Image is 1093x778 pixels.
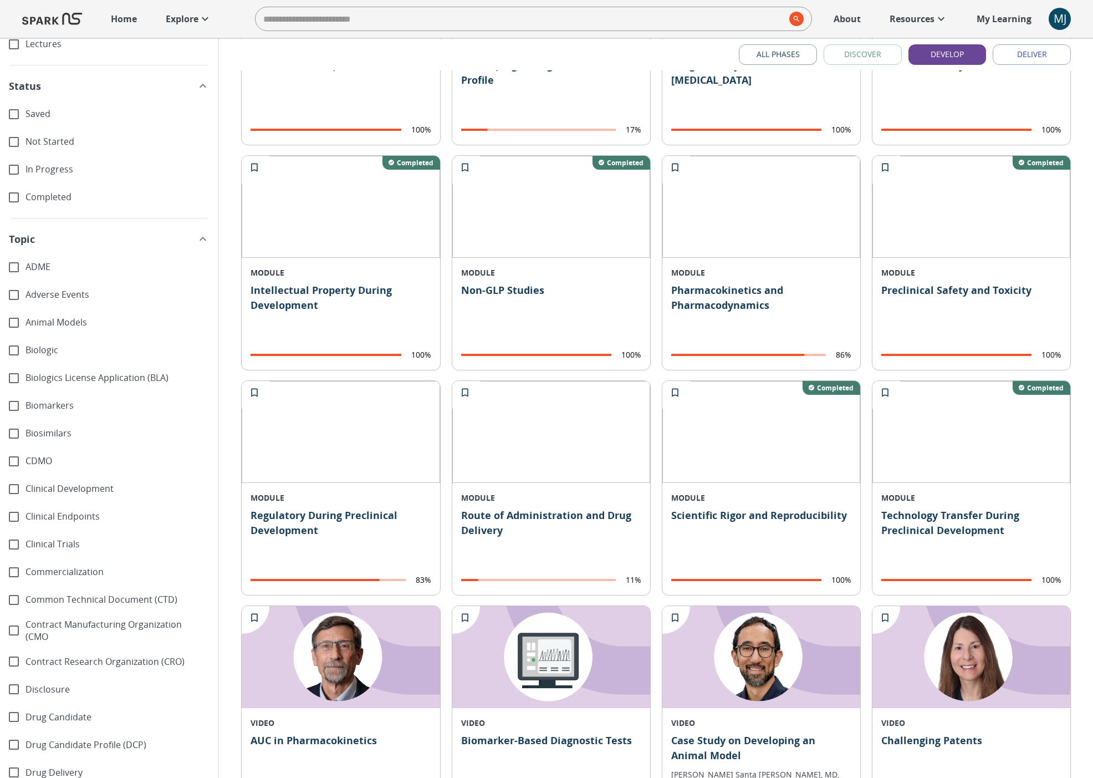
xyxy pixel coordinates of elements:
p: Completed [1027,383,1064,393]
p: Scientific Rigor and Reproducibility [671,508,851,566]
p: 100% [1041,124,1061,135]
p: MODULE [671,267,851,278]
svg: Add to My Learning [459,612,471,623]
p: 100% [411,349,431,360]
span: completion progress of user [251,354,401,356]
svg: Add to My Learning [670,612,681,623]
svg: Add to My Learning [880,612,891,623]
p: Completed [1027,158,1064,167]
p: My Learning [977,12,1031,26]
span: Not Started [25,135,191,148]
img: 1961036678-046465c7dc74773bd8f897edfecf274709f8f76557b76ed9b7d17695e8160e50-d [872,606,1070,708]
span: Drug Candidate Profile (DCP) [25,739,191,751]
span: Common Technical Document (CTD) [25,593,191,606]
svg: Add to My Learning [670,387,681,398]
span: Disclosure [25,683,191,696]
span: Clinical Endpoints [25,510,191,523]
span: CDMO [25,455,191,467]
p: Case Study on Developing an Animal Model [671,733,851,764]
img: a88ff75de2a344ed8a65227144a2e5ee.png [452,156,650,258]
span: Biosimilars [25,427,191,440]
p: 83% [416,574,431,586]
span: Adverse Events [25,288,191,301]
img: c905d3c1310e4dfb824dd49d0f43fb94.png [662,381,860,483]
span: completion progress of user [881,579,1031,581]
p: Home [111,12,137,26]
span: Clinical Trials [25,538,191,551]
svg: Add to My Learning [670,162,681,173]
p: 86% [836,349,851,360]
svg: Add to My Learning [880,162,891,173]
p: 100% [1041,574,1061,586]
p: VIDEO [671,717,851,729]
a: Home [105,7,142,31]
p: Technology Transfer During Preclinical Development [881,508,1061,566]
img: 2040920237-f2a82d95db0d93984ae23c11cfa0ee61275d2a42024b7deb168dfe865a7ac884-d [452,606,650,708]
span: Saved [25,108,191,120]
p: 100% [621,349,641,360]
p: Good Laboratory Practice [881,58,1061,116]
span: Contract Manufacturing Organization (CMO [25,618,191,644]
p: Drug Delivery Across the [MEDICAL_DATA] [671,58,851,116]
p: Route of Administration and Drug Delivery [461,508,641,566]
span: Completed [25,191,191,204]
p: Non-GLP Studies [461,283,641,341]
img: Logo of SPARK at Stanford [22,6,82,32]
span: Clinical Development [25,482,191,495]
p: Developing a Drug Candidate Profile [461,58,641,116]
span: completion progress of user [671,129,821,131]
p: VIDEO [461,717,641,729]
span: completion progress of user [461,579,616,581]
button: account of current user [1049,8,1071,30]
svg: Add to My Learning [459,162,471,173]
img: 32437459bd9d48c3a1aba4a84f8f30f0.png [662,156,860,258]
p: 100% [411,124,431,135]
p: MODULE [881,492,1061,504]
div: MJ [1049,8,1071,30]
span: Biologics License Application (BLA) [25,372,191,384]
span: Biologic [25,344,191,357]
p: MODULE [461,492,641,504]
p: Resources [890,12,934,26]
button: All Phases [739,44,817,65]
p: Biomarker-Based Diagnostic Tests [461,733,641,776]
img: 01da5812df1149d480459af3ba1e27fb.png [452,381,650,483]
span: Contract Research Organization (CRO) [25,655,191,668]
p: 11% [626,574,641,586]
img: 1baffe683c764fd3b54a19d937053a57.png [242,156,440,258]
img: 1961036567-769c62461e1db069e682440d14c2708e020c21939bef8461b7f7df3fc8283953-d [662,606,860,708]
a: About [828,7,866,31]
p: MODULE [881,267,1061,278]
p: Explore [166,12,198,26]
span: completion progress of user [251,579,405,581]
p: About [834,12,861,26]
p: VIDEO [881,717,1061,729]
span: completion progress of user [671,354,826,356]
img: 509715eab45e49f79fa3955bb40e00e3.png [872,381,1070,483]
p: 100% [831,574,851,586]
p: MODULE [251,492,431,504]
p: Preclinical Safety and Toxicity [881,283,1061,341]
p: 100% [831,124,851,135]
p: MODULE [251,267,431,278]
p: Completed [397,158,433,167]
p: 17% [626,124,641,135]
span: Lectures [25,38,191,50]
span: Biomarkers [25,399,191,412]
button: Discover [824,44,902,65]
svg: Add to My Learning [249,387,260,398]
span: completion progress of user [251,129,401,131]
img: 1ee2adb1372549a4861de1cdaa4acd5b.png [242,381,440,483]
span: completion progress of user [881,129,1031,131]
span: completion progress of user [461,129,616,131]
button: Develop [908,44,987,65]
img: 2d4172c5ecb746ca9a6cfbc4e27d5691.png [872,156,1070,258]
p: 100% [1041,349,1061,360]
svg: Add to My Learning [249,162,260,173]
svg: Add to My Learning [249,612,260,623]
span: Status [9,79,41,94]
a: Resources [884,7,953,31]
span: completion progress of user [461,354,611,356]
p: AUC in Pharmacokinetics [251,733,431,776]
button: search [785,7,804,30]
